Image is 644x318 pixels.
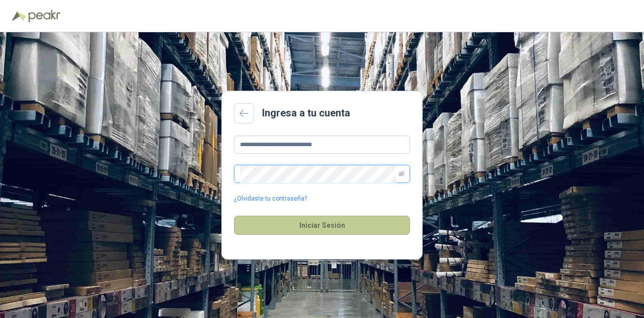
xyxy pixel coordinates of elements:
[234,194,307,204] a: ¿Olvidaste tu contraseña?
[262,105,350,121] h2: Ingresa a tu cuenta
[28,10,60,22] img: Peakr
[398,171,405,177] span: eye-invisible
[234,216,410,235] button: Iniciar Sesión
[12,11,26,21] img: Logo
